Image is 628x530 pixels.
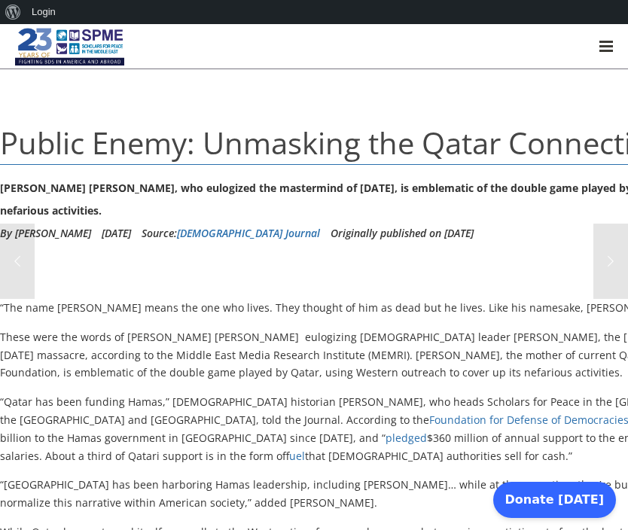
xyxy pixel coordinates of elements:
img: SPME [15,24,124,69]
a: fuel [289,449,305,463]
li: Originally published on [DATE] [331,222,474,245]
a: [DEMOGRAPHIC_DATA] Journal [177,226,320,240]
div: Source: [142,222,320,245]
a: pledged [386,431,427,445]
li: [DATE] [102,222,131,245]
